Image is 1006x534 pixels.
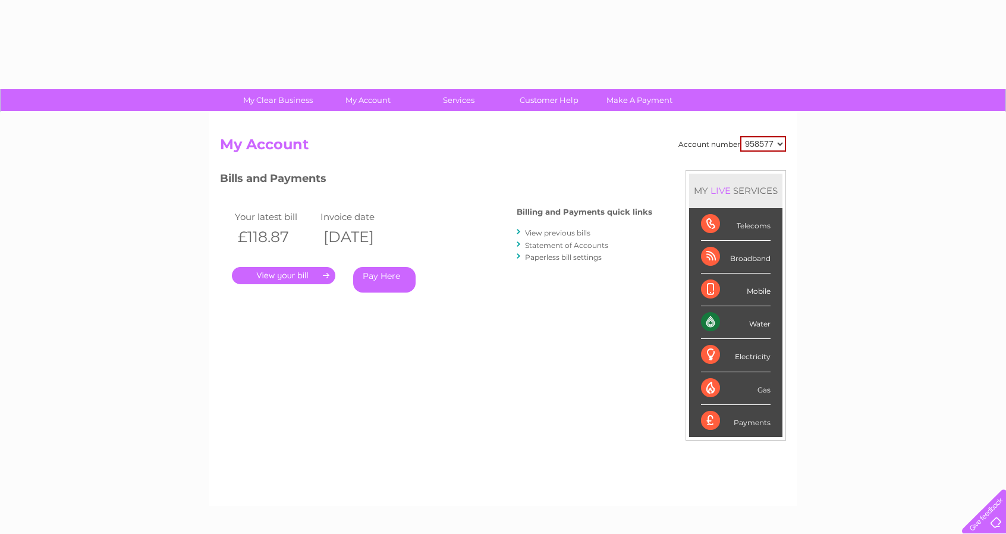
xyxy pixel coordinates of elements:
a: Paperless bill settings [525,253,602,262]
h2: My Account [220,136,786,159]
a: View previous bills [525,228,590,237]
a: Services [410,89,508,111]
td: Your latest bill [232,209,317,225]
a: Statement of Accounts [525,241,608,250]
a: Customer Help [500,89,598,111]
a: Make A Payment [590,89,689,111]
a: Pay Here [353,267,416,293]
div: MY SERVICES [689,174,782,208]
h3: Bills and Payments [220,170,652,191]
a: . [232,267,335,284]
div: Payments [701,405,771,437]
a: My Clear Business [229,89,327,111]
a: My Account [319,89,417,111]
div: Telecoms [701,208,771,241]
div: Account number [678,136,786,152]
div: Broadband [701,241,771,274]
div: Mobile [701,274,771,306]
th: [DATE] [317,225,403,249]
h4: Billing and Payments quick links [517,208,652,216]
div: Water [701,306,771,339]
div: Gas [701,372,771,405]
th: £118.87 [232,225,317,249]
div: LIVE [708,185,733,196]
div: Electricity [701,339,771,372]
td: Invoice date [317,209,403,225]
